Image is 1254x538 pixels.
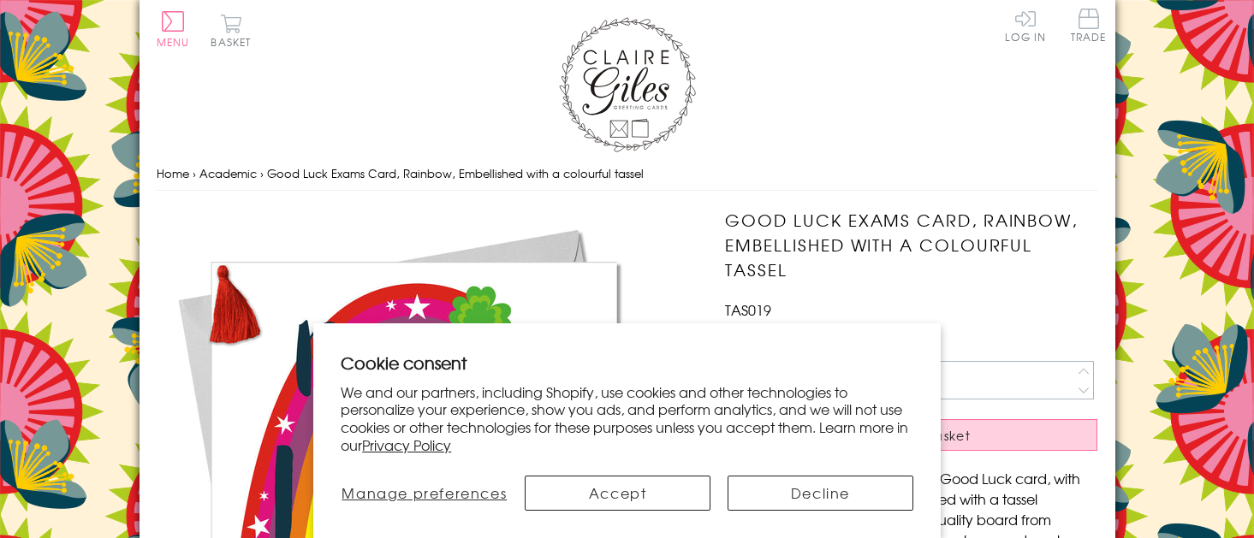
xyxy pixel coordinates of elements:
a: Academic [199,165,257,181]
span: › [260,165,264,181]
a: Trade [1071,9,1107,45]
span: Menu [157,34,190,50]
span: Manage preferences [342,482,507,503]
span: £3.75 [725,320,767,344]
p: We and our partners, including Shopify, use cookies and other technologies to personalize your ex... [341,383,913,454]
span: › [193,165,196,181]
a: Privacy Policy [362,435,451,455]
button: Accept [525,476,710,511]
button: Menu [157,11,190,47]
img: Claire Giles Greetings Cards [559,17,696,152]
a: Log In [1005,9,1046,42]
button: Basket [208,14,255,47]
a: Home [157,165,189,181]
nav: breadcrumbs [157,157,1098,192]
h2: Cookie consent [341,351,913,375]
span: Trade [1071,9,1107,42]
span: Good Luck Exams Card, Rainbow, Embellished with a colourful tassel [267,165,644,181]
span: TAS019 [725,299,771,320]
button: Decline [728,476,913,511]
button: Manage preferences [341,476,508,511]
h1: Good Luck Exams Card, Rainbow, Embellished with a colourful tassel [725,208,1097,281]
